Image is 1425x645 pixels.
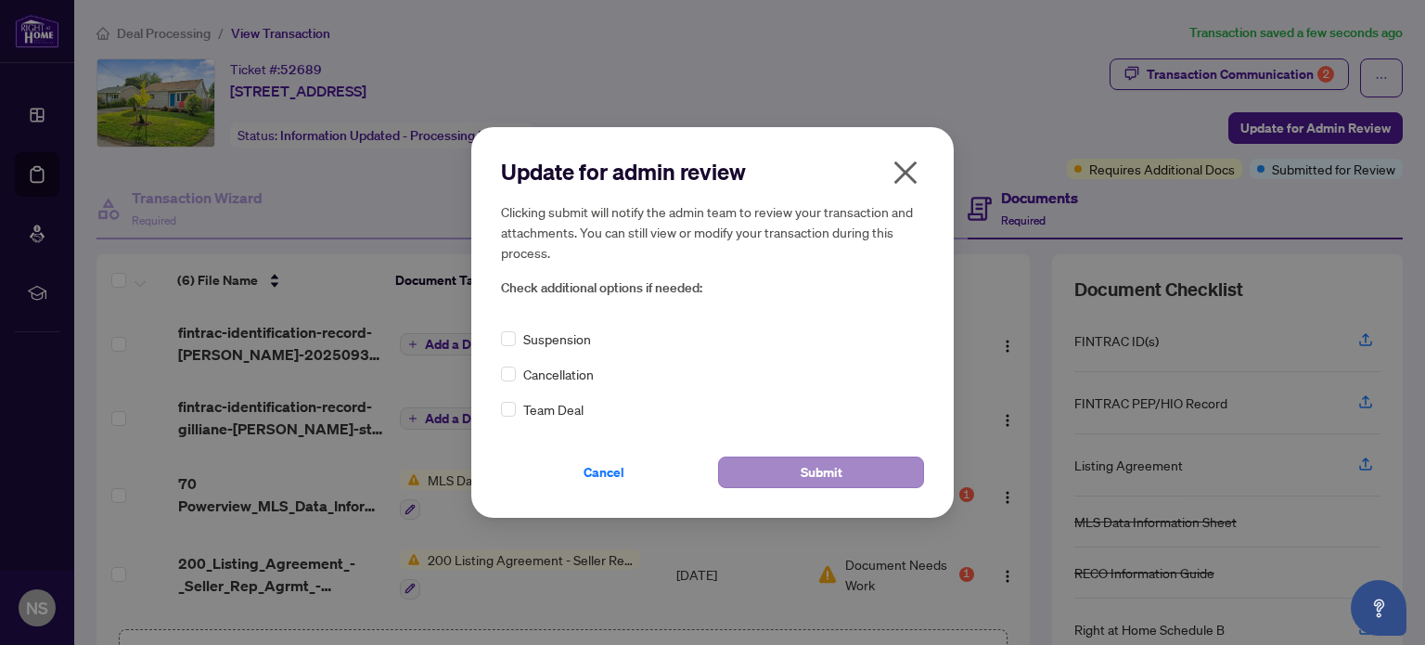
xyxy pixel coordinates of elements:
span: Check additional options if needed: [501,277,924,299]
span: Submit [801,458,842,487]
span: Cancellation [523,364,594,384]
h5: Clicking submit will notify the admin team to review your transaction and attachments. You can st... [501,201,924,263]
button: Cancel [501,457,707,488]
h2: Update for admin review [501,157,924,187]
span: Suspension [523,329,591,349]
span: close [891,158,920,187]
span: Team Deal [523,399,584,419]
span: Cancel [584,458,624,487]
button: Open asap [1351,580,1406,636]
button: Submit [718,457,924,488]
